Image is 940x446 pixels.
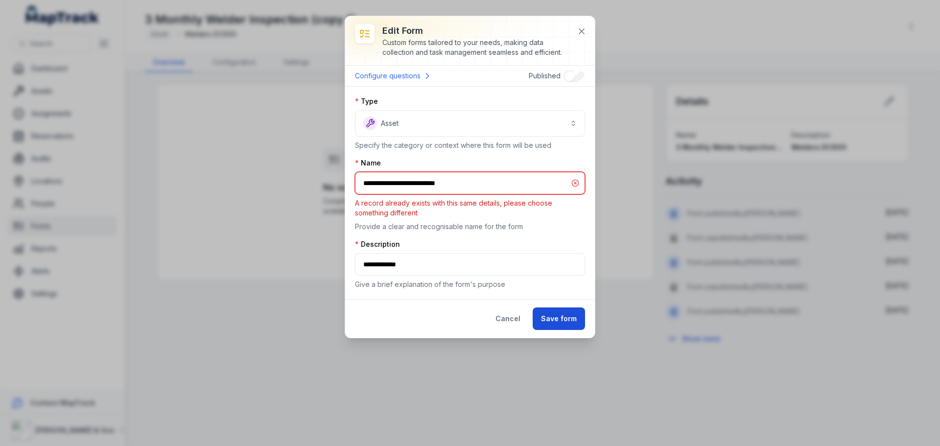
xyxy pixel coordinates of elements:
button: Save form [533,307,585,330]
h3: Edit form [382,24,569,38]
p: Specify the category or context where this form will be used [355,141,585,150]
label: Name [355,158,381,168]
button: Asset [355,110,585,137]
button: Cancel [487,307,529,330]
p: Provide a clear and recognisable name for the form [355,222,585,232]
span: Published [529,71,561,80]
p: Give a brief explanation of the form's purpose [355,280,585,289]
div: Custom forms tailored to your needs, making data collection and task management seamless and effi... [382,38,569,57]
a: Configure questions [355,70,432,82]
label: Description [355,239,400,249]
p: A record already exists with this same details, please choose something different [355,198,585,218]
label: Type [355,96,378,106]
